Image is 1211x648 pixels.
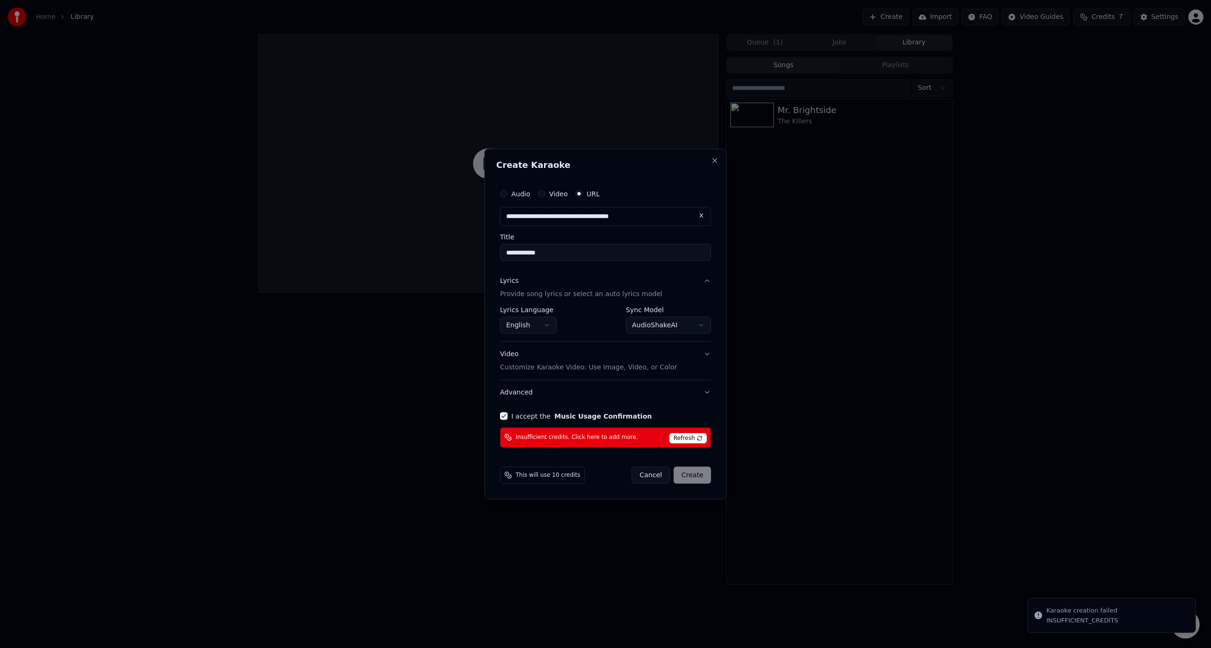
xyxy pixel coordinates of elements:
[500,342,711,380] button: VideoCustomize Karaoke Video: Use Image, Video, or Color
[516,471,580,479] span: This will use 10 credits
[500,306,557,313] label: Lyrics Language
[549,191,568,197] label: Video
[669,433,707,443] span: Refresh
[500,276,518,286] div: Lyrics
[511,191,530,197] label: Audio
[500,234,711,240] label: Title
[500,289,662,299] p: Provide song lyrics or select an auto lyrics model
[511,412,652,419] label: I accept the
[500,269,711,306] button: LyricsProvide song lyrics or select an auto lyrics model
[500,306,711,342] div: LyricsProvide song lyrics or select an auto lyrics model
[500,350,677,372] div: Video
[632,466,670,483] button: Cancel
[516,434,638,441] span: Insufficient credits. Click here to add more.
[500,363,677,372] p: Customize Karaoke Video: Use Image, Video, or Color
[496,161,715,169] h2: Create Karaoke
[554,412,652,419] button: I accept the
[626,306,711,313] label: Sync Model
[587,191,600,197] label: URL
[500,380,711,404] button: Advanced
